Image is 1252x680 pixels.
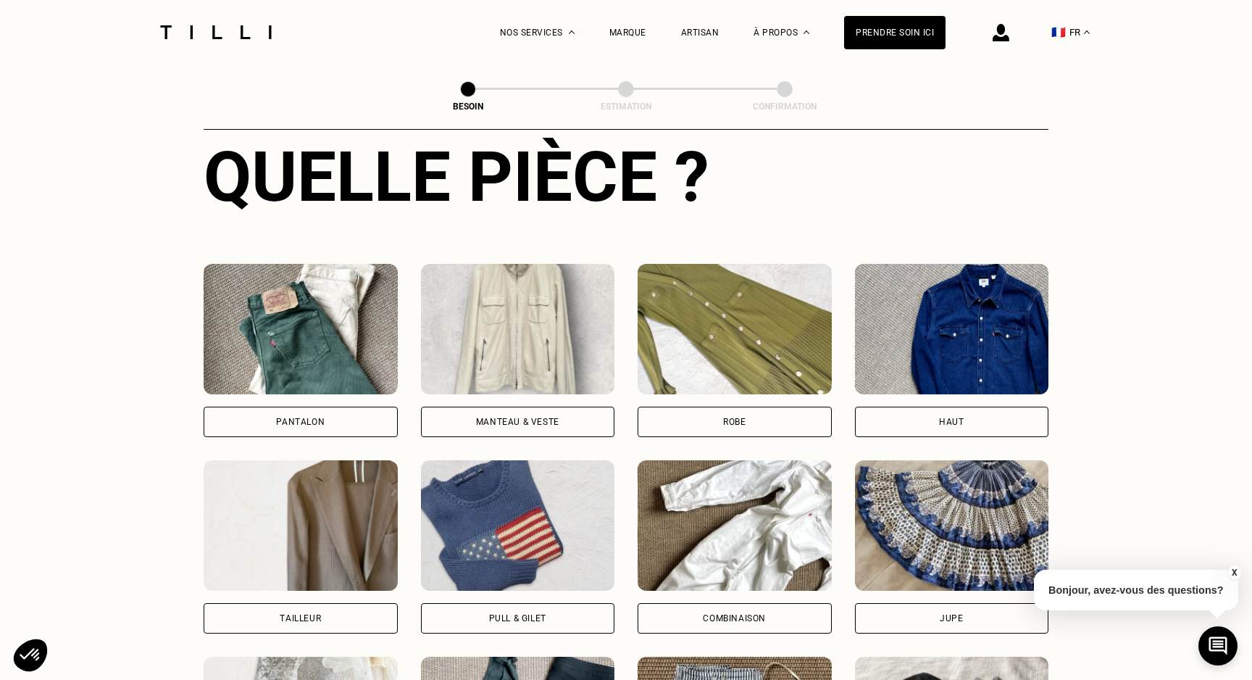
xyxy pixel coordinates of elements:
[569,30,575,34] img: Menu déroulant
[609,28,646,38] a: Marque
[396,101,541,112] div: Besoin
[638,264,832,394] img: Tilli retouche votre Robe
[844,16,946,49] a: Prendre soin ici
[489,614,546,623] div: Pull & gilet
[940,614,963,623] div: Jupe
[421,460,615,591] img: Tilli retouche votre Pull & gilet
[204,460,398,591] img: Tilli retouche votre Tailleur
[280,614,321,623] div: Tailleur
[703,614,766,623] div: Combinaison
[804,30,809,34] img: Menu déroulant à propos
[993,24,1009,41] img: icône connexion
[1227,565,1241,581] button: X
[276,418,325,426] div: Pantalon
[939,418,964,426] div: Haut
[681,28,719,38] a: Artisan
[204,264,398,394] img: Tilli retouche votre Pantalon
[476,418,559,426] div: Manteau & Veste
[1084,30,1090,34] img: menu déroulant
[855,460,1049,591] img: Tilli retouche votre Jupe
[712,101,857,112] div: Confirmation
[1034,570,1238,610] p: Bonjour, avez-vous des questions?
[1051,25,1066,39] span: 🇫🇷
[855,264,1049,394] img: Tilli retouche votre Haut
[554,101,698,112] div: Estimation
[421,264,615,394] img: Tilli retouche votre Manteau & Veste
[723,418,746,426] div: Robe
[204,136,1048,217] div: Quelle pièce ?
[638,460,832,591] img: Tilli retouche votre Combinaison
[155,25,277,39] img: Logo du service de couturière Tilli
